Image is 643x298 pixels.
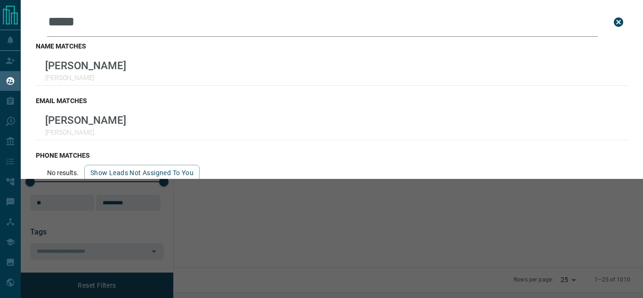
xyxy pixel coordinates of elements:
p: No results. [47,169,79,177]
h3: email matches [36,97,628,105]
h3: name matches [36,42,628,50]
p: [PERSON_NAME] [45,59,126,72]
button: close search bar [609,13,628,32]
h3: phone matches [36,152,628,159]
button: show leads not assigned to you [84,165,200,181]
p: [PERSON_NAME] [45,129,126,136]
p: [PERSON_NAME] [45,114,126,126]
p: [PERSON_NAME] [45,74,126,81]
